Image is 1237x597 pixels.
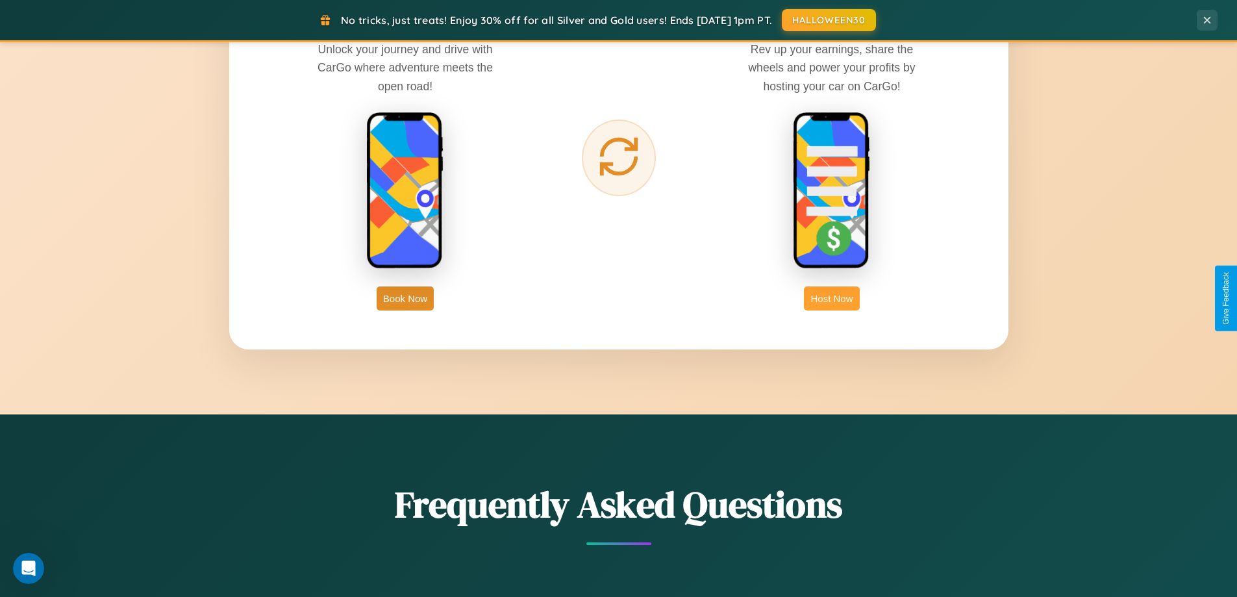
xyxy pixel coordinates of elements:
[734,40,929,95] p: Rev up your earnings, share the wheels and power your profits by hosting your car on CarGo!
[341,14,772,27] span: No tricks, just treats! Enjoy 30% off for all Silver and Gold users! Ends [DATE] 1pm PT.
[308,40,503,95] p: Unlock your journey and drive with CarGo where adventure meets the open road!
[13,553,44,584] iframe: Intercom live chat
[804,286,859,311] button: Host Now
[366,112,444,270] img: rent phone
[793,112,871,270] img: host phone
[1221,272,1231,325] div: Give Feedback
[377,286,434,311] button: Book Now
[229,479,1008,529] h2: Frequently Asked Questions
[782,9,876,31] button: HALLOWEEN30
